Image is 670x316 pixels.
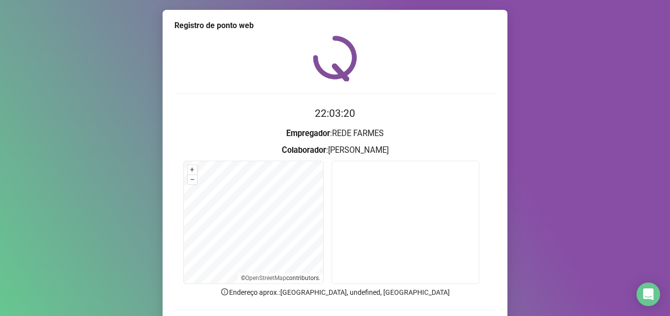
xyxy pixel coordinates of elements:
h3: : [PERSON_NAME] [174,144,496,157]
a: OpenStreetMap [245,275,286,281]
p: Endereço aprox. : [GEOGRAPHIC_DATA], undefined, [GEOGRAPHIC_DATA] [174,287,496,298]
time: 22:03:20 [315,107,355,119]
strong: Colaborador [282,145,326,155]
button: – [188,175,197,184]
div: Open Intercom Messenger [636,282,660,306]
li: © contributors. [241,275,320,281]
h3: : REDE FARMES [174,127,496,140]
img: QRPoint [313,35,357,81]
div: Registro de ponto web [174,20,496,32]
button: + [188,165,197,175]
strong: Empregador [286,129,330,138]
span: info-circle [220,287,229,296]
